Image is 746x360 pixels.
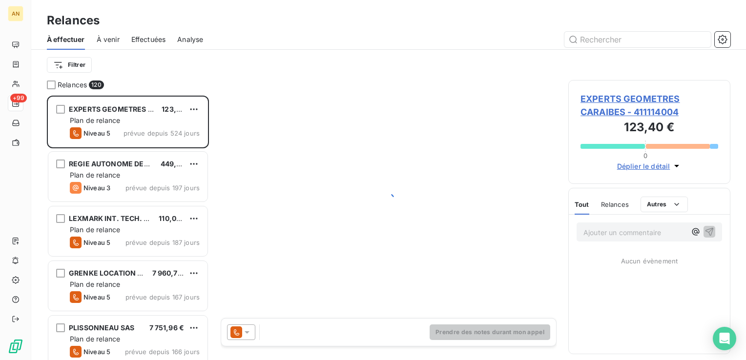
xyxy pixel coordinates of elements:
span: prévue depuis 524 jours [124,129,200,137]
span: prévue depuis 167 jours [125,293,200,301]
button: Déplier le détail [614,160,685,172]
span: 123,40 € [162,105,191,113]
span: Plan de relance [70,171,120,179]
span: Niveau 3 [83,184,110,192]
h3: Relances [47,12,100,29]
span: Plan de relance [70,280,120,288]
span: Niveau 5 [83,129,110,137]
span: Niveau 5 [83,348,110,356]
button: Autres [641,197,688,212]
span: Aucun évènement [621,257,678,265]
span: prévue depuis 166 jours [125,348,200,356]
div: grid [47,96,209,360]
span: prévue depuis 187 jours [125,239,200,246]
span: Tout [575,200,589,208]
span: Plan de relance [70,225,120,234]
span: REGIE AUTONOME DES 3 ILETS [69,160,175,168]
span: Plan de relance [70,335,120,343]
button: Prendre des notes durant mon appel [430,324,550,340]
span: Niveau 5 [83,293,110,301]
h3: 123,40 € [580,119,718,138]
span: Niveau 5 [83,239,110,246]
span: À venir [97,35,120,44]
span: Effectuées [131,35,166,44]
span: 0 [643,152,647,160]
span: Déplier le détail [617,161,670,171]
span: GRENKE LOCATION SAS [69,269,151,277]
div: Open Intercom Messenger [713,327,736,350]
span: PLISSONNEAU SAS [69,323,134,332]
button: Filtrer [47,57,92,73]
span: 449,81 € [161,160,190,168]
span: EXPERTS GEOMETRES CARAIBES [69,105,183,113]
span: 7 751,96 € [149,323,185,332]
span: LEXMARK INT. TECH. SARL [69,214,161,222]
span: 110,00 € [159,214,187,222]
span: EXPERTS GEOMETRES CARAIBES - 411114004 [580,92,718,119]
input: Rechercher [564,32,711,47]
span: Relances [58,80,87,90]
img: Logo LeanPay [8,339,23,354]
span: Plan de relance [70,116,120,124]
span: prévue depuis 197 jours [125,184,200,192]
span: Relances [601,200,629,208]
span: Analyse [177,35,203,44]
span: +99 [10,94,27,102]
span: À effectuer [47,35,85,44]
span: 120 [89,80,104,89]
span: 7 960,71 € [152,269,187,277]
div: AN [8,6,23,21]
